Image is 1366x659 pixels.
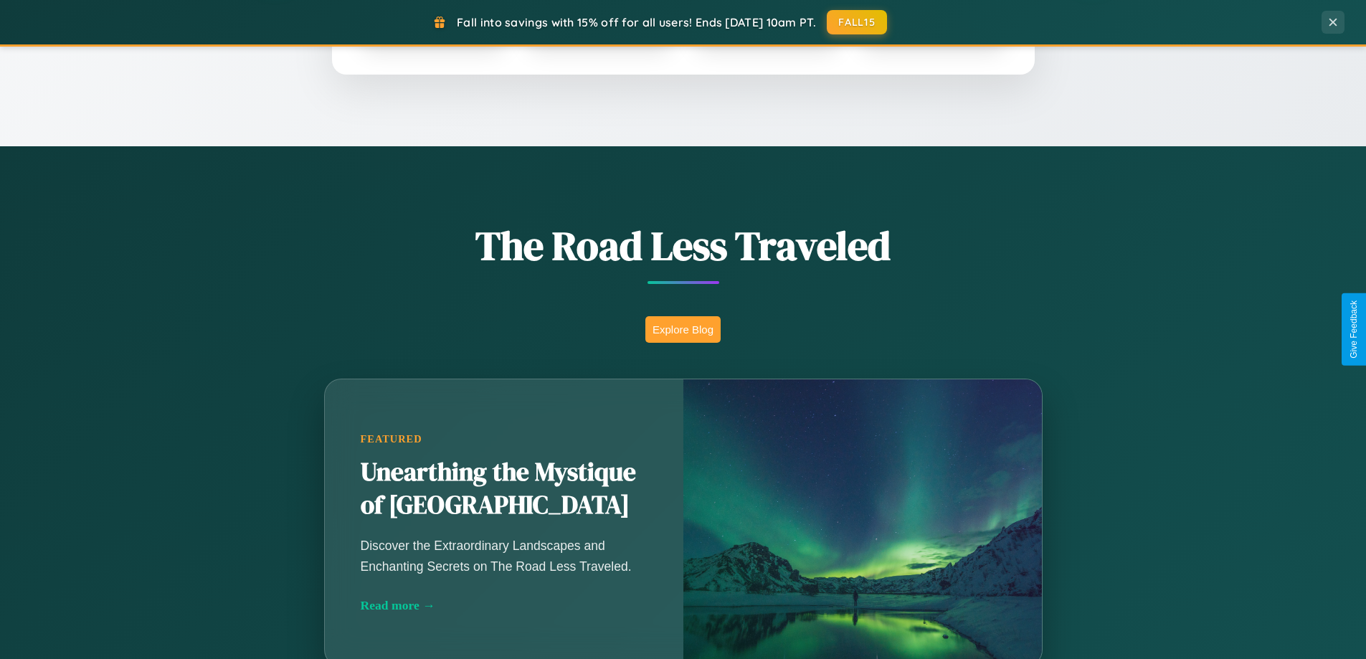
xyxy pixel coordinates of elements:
h2: Unearthing the Mystique of [GEOGRAPHIC_DATA] [361,456,648,522]
button: FALL15 [827,10,887,34]
span: Fall into savings with 15% off for all users! Ends [DATE] 10am PT. [457,15,816,29]
p: Discover the Extraordinary Landscapes and Enchanting Secrets on The Road Less Traveled. [361,536,648,576]
div: Featured [361,433,648,445]
h1: The Road Less Traveled [253,218,1114,273]
div: Give Feedback [1349,300,1359,359]
div: Read more → [361,598,648,613]
button: Explore Blog [645,316,721,343]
